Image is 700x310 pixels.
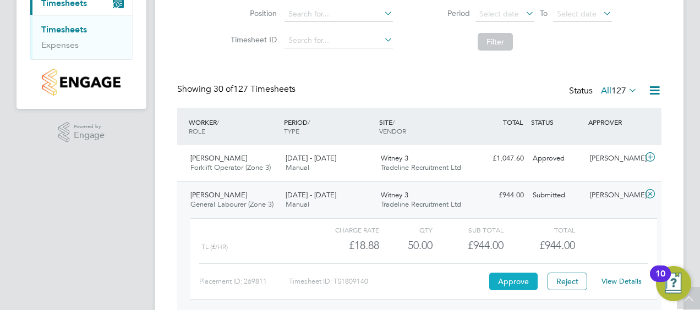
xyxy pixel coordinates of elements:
[58,122,105,143] a: Powered byEngage
[201,243,228,251] span: tl (£/HR)
[528,186,586,204] div: Submitted
[381,163,461,172] span: Tradeline Recruitment Ltd
[74,122,105,131] span: Powered by
[217,118,219,126] span: /
[528,112,586,132] div: STATUS
[392,118,395,126] span: /
[528,150,586,168] div: Approved
[381,200,461,209] span: Tradeline Recruitment Ltd
[308,223,379,236] div: Charge rate
[586,150,643,168] div: [PERSON_NAME]
[286,200,309,209] span: Manual
[601,276,642,286] a: View Details
[539,239,575,252] span: £944.00
[433,236,504,254] div: £944.00
[30,15,133,59] div: Timesheets
[420,8,470,18] label: Period
[557,9,597,19] span: Select date
[227,8,277,18] label: Position
[214,84,233,95] span: 30 of
[30,69,133,96] a: Go to home page
[189,126,205,135] span: ROLE
[190,153,247,163] span: [PERSON_NAME]
[308,118,310,126] span: /
[41,24,87,35] a: Timesheets
[379,223,433,236] div: QTY
[284,126,299,135] span: TYPE
[285,33,393,48] input: Search for...
[177,84,298,95] div: Showing
[186,112,281,141] div: WORKER
[285,7,393,22] input: Search for...
[379,236,433,254] div: 50.00
[199,273,289,290] div: Placement ID: 269811
[286,190,336,200] span: [DATE] - [DATE]
[308,236,379,254] div: £18.88
[190,200,274,209] span: General Labourer (Zone 3)
[478,33,513,51] button: Filter
[656,266,691,301] button: Open Resource Center, 10 new notifications
[548,273,587,290] button: Reject
[479,9,519,19] span: Select date
[376,112,472,141] div: SITE
[41,40,79,50] a: Expenses
[227,35,277,45] label: Timesheet ID
[611,85,626,96] span: 127
[655,274,665,288] div: 10
[379,126,406,135] span: VENDOR
[569,84,639,99] div: Status
[190,163,271,172] span: Forklift Operator (Zone 3)
[471,186,528,204] div: £944.00
[74,131,105,140] span: Engage
[586,112,643,132] div: APPROVER
[504,223,575,236] div: Total
[381,190,408,200] span: Witney 3
[433,223,504,236] div: Sub Total
[503,118,523,126] span: TOTAL
[286,163,309,172] span: Manual
[537,6,551,20] span: To
[190,190,247,200] span: [PERSON_NAME]
[214,84,296,95] span: 127 Timesheets
[42,69,120,96] img: countryside-properties-logo-retina.png
[281,112,376,141] div: PERIOD
[489,273,538,290] button: Approve
[601,85,637,96] label: All
[381,153,408,163] span: Witney 3
[289,273,486,290] div: Timesheet ID: TS1809140
[586,186,643,204] div: [PERSON_NAME]
[471,150,528,168] div: £1,047.60
[286,153,336,163] span: [DATE] - [DATE]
